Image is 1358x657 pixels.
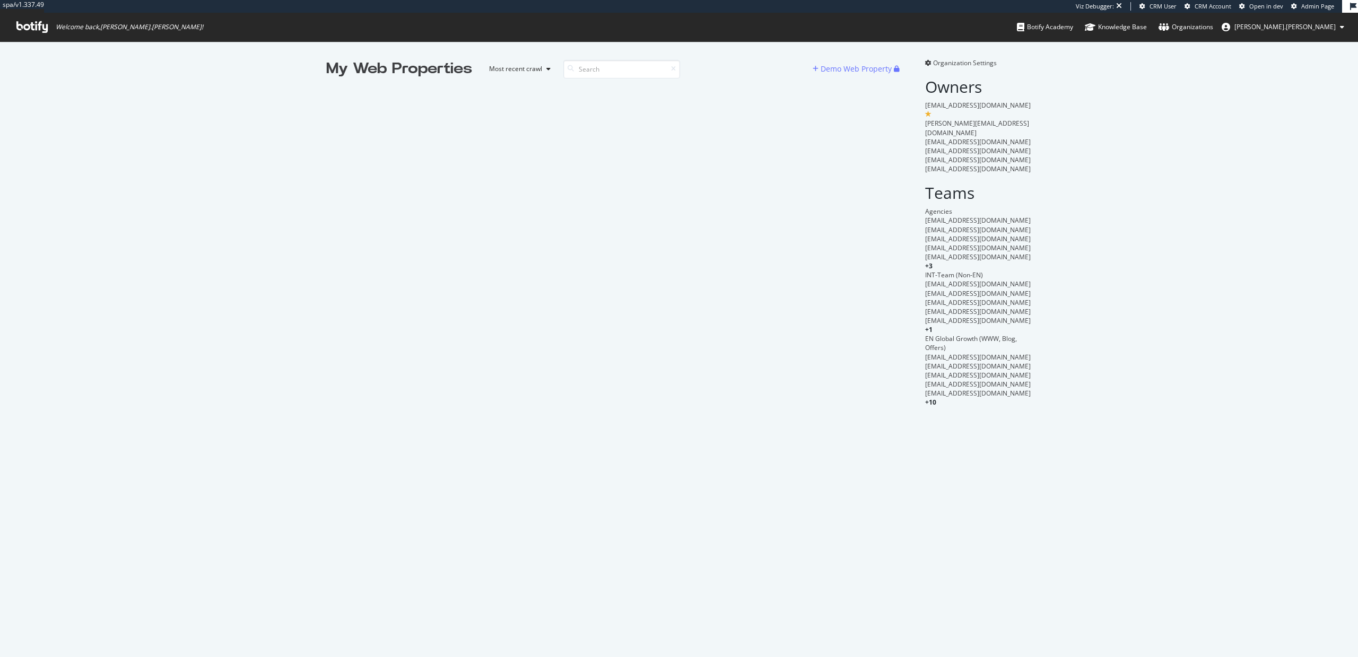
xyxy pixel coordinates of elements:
[925,362,1031,371] span: [EMAIL_ADDRESS][DOMAIN_NAME]
[925,207,1032,216] div: Agencies
[1076,2,1114,11] div: Viz Debugger:
[925,155,1031,164] span: [EMAIL_ADDRESS][DOMAIN_NAME]
[489,66,542,72] div: Most recent crawl
[925,398,936,407] span: + 10
[821,64,892,74] div: Demo Web Property
[925,164,1031,173] span: [EMAIL_ADDRESS][DOMAIN_NAME]
[1249,2,1283,10] span: Open in dev
[1213,19,1353,36] button: [PERSON_NAME].[PERSON_NAME]
[1085,13,1147,41] a: Knowledge Base
[925,252,1031,261] span: [EMAIL_ADDRESS][DOMAIN_NAME]
[925,298,1031,307] span: [EMAIL_ADDRESS][DOMAIN_NAME]
[925,216,1031,225] span: [EMAIL_ADDRESS][DOMAIN_NAME]
[925,316,1031,325] span: [EMAIL_ADDRESS][DOMAIN_NAME]
[925,325,933,334] span: + 1
[925,389,1031,398] span: [EMAIL_ADDRESS][DOMAIN_NAME]
[1239,2,1283,11] a: Open in dev
[1301,2,1334,10] span: Admin Page
[1150,2,1177,10] span: CRM User
[925,307,1031,316] span: [EMAIL_ADDRESS][DOMAIN_NAME]
[1085,22,1147,32] div: Knowledge Base
[1017,22,1073,32] div: Botify Academy
[925,279,1031,288] span: [EMAIL_ADDRESS][DOMAIN_NAME]
[481,60,555,77] button: Most recent crawl
[1234,22,1336,31] span: robert.salerno
[925,371,1031,380] span: [EMAIL_ADDRESS][DOMAIN_NAME]
[925,119,1029,137] span: [PERSON_NAME][EMAIL_ADDRESS][DOMAIN_NAME]
[326,58,472,80] div: My Web Properties
[925,234,1031,243] span: [EMAIL_ADDRESS][DOMAIN_NAME]
[1159,13,1213,41] a: Organizations
[813,60,894,77] button: Demo Web Property
[1017,13,1073,41] a: Botify Academy
[925,184,1032,202] h2: Teams
[1185,2,1231,11] a: CRM Account
[1159,22,1213,32] div: Organizations
[925,270,1032,279] div: INT-Team (Non-EN)
[1195,2,1231,10] span: CRM Account
[925,261,933,270] span: + 3
[563,60,680,78] input: Search
[925,146,1031,155] span: [EMAIL_ADDRESS][DOMAIN_NAME]
[925,380,1031,389] span: [EMAIL_ADDRESS][DOMAIN_NAME]
[933,58,997,67] span: Organization Settings
[813,64,894,73] a: Demo Web Property
[925,243,1031,252] span: [EMAIL_ADDRESS][DOMAIN_NAME]
[925,353,1031,362] span: [EMAIL_ADDRESS][DOMAIN_NAME]
[1291,2,1334,11] a: Admin Page
[1139,2,1177,11] a: CRM User
[925,78,1032,95] h2: Owners
[925,289,1031,298] span: [EMAIL_ADDRESS][DOMAIN_NAME]
[925,137,1031,146] span: [EMAIL_ADDRESS][DOMAIN_NAME]
[925,101,1031,110] span: [EMAIL_ADDRESS][DOMAIN_NAME]
[925,334,1032,352] div: EN Global Growth (WWW, Blog, Offers)
[56,23,203,31] span: Welcome back, [PERSON_NAME].[PERSON_NAME] !
[925,225,1031,234] span: [EMAIL_ADDRESS][DOMAIN_NAME]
